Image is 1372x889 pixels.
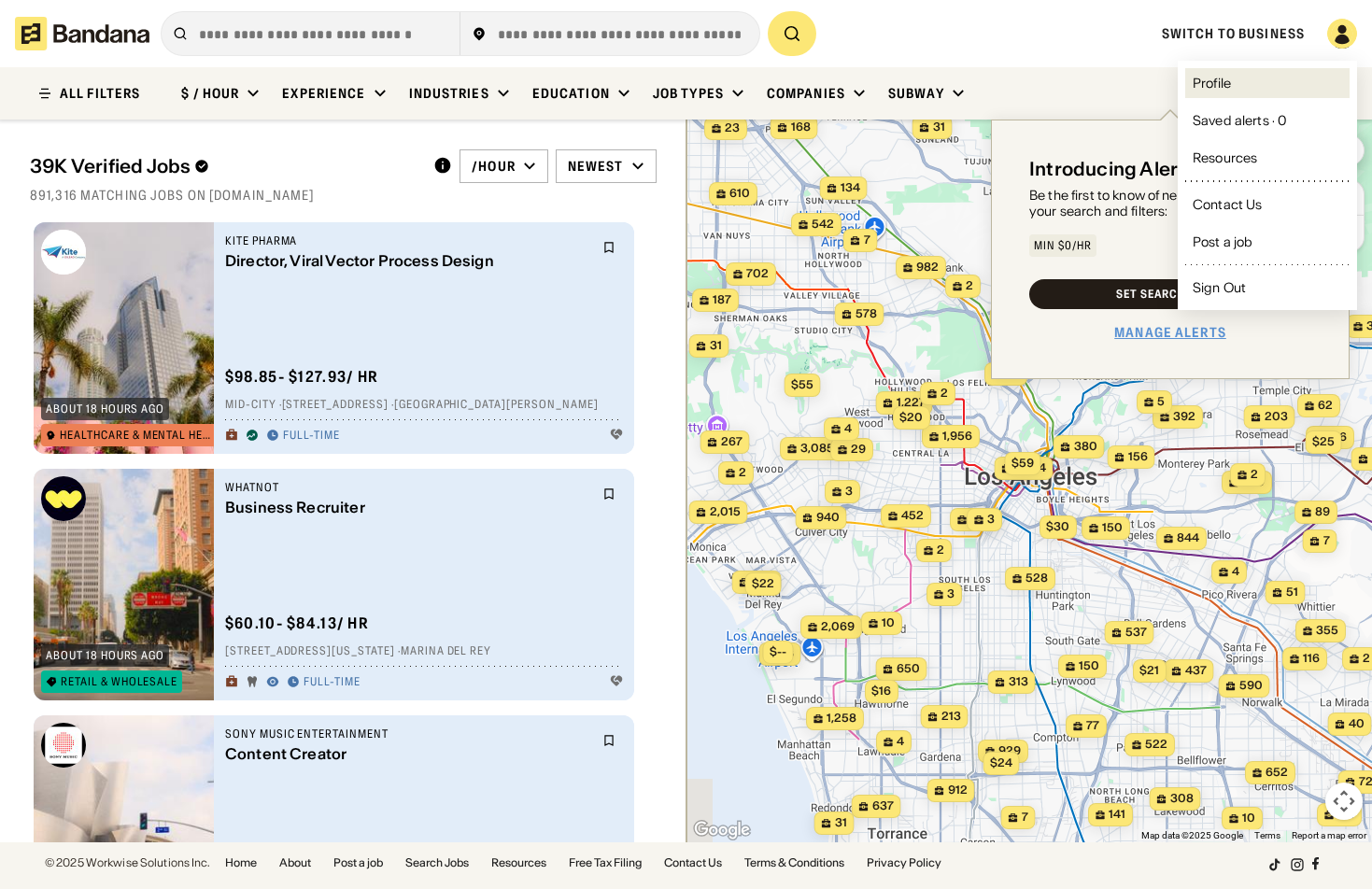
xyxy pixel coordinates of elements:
[947,586,955,602] span: 3
[1326,430,1347,445] span: 106
[568,158,624,175] div: Newest
[45,857,210,868] div: © 2025 Workwise Solutions Inc.
[845,484,853,500] span: 3
[1014,460,1045,476] span: 6,014
[966,278,973,294] span: 2
[896,661,919,677] span: 650
[1079,658,1099,674] span: 150
[1185,68,1350,98] a: Profile
[1358,774,1372,790] span: 72
[30,155,418,177] div: 39K Verified Jobs
[1311,434,1334,448] span: $25
[941,386,948,402] span: 2
[1348,716,1364,732] span: 40
[709,504,740,520] span: 2,015
[1232,564,1239,580] span: 4
[1303,651,1320,667] span: 116
[882,615,895,631] span: 10
[855,306,876,322] span: 578
[1141,830,1243,840] span: Map data ©2025 Google
[1046,519,1069,533] span: $30
[1162,25,1305,42] a: Switch to Business
[1242,811,1255,826] span: 10
[867,857,941,868] a: Privacy Policy
[720,434,742,450] span: 267
[225,233,591,248] div: Kite Pharma
[1251,467,1258,483] span: 2
[744,857,844,868] a: Terms & Conditions
[1116,289,1223,300] div: Set Search Alert
[405,857,469,868] a: Search Jobs
[1316,623,1338,639] span: 355
[1169,791,1193,807] span: 308
[60,430,217,441] div: Healthcare & Mental Health
[691,818,753,842] a: Open this area in Google Maps (opens a new window)
[1073,439,1096,455] span: 380
[725,120,740,136] span: 23
[304,675,361,690] div: Full-time
[751,576,773,590] span: $22
[987,512,995,528] span: 3
[1292,830,1366,840] a: Report a map error
[283,429,340,444] div: Full-time
[1025,571,1048,586] span: 528
[916,260,939,275] span: 982
[225,614,369,633] div: $ 60.10 - $84.13 / hr
[225,745,591,763] div: Content Creator
[1021,810,1027,825] span: 7
[812,217,834,233] span: 542
[790,377,813,391] span: $55
[1185,143,1350,173] a: Resources
[840,180,859,196] span: 134
[998,743,1021,759] span: 929
[941,709,960,725] span: 213
[1177,530,1199,546] span: 844
[1325,783,1363,820] button: Map camera controls
[1322,533,1329,549] span: 7
[1124,625,1146,641] span: 537
[1185,227,1350,257] a: Post a job
[1285,585,1297,600] span: 51
[41,723,86,768] img: Sony Music Entertainment logo
[899,410,923,424] span: $20
[1264,409,1287,425] span: 203
[1193,77,1231,90] div: Profile
[46,403,164,415] div: about 18 hours ago
[30,187,657,204] div: 891,316 matching jobs on [DOMAIN_NAME]
[1193,281,1246,294] div: Sign Out
[225,499,591,516] div: Business Recruiter
[225,398,623,413] div: Mid-City · [STREET_ADDRESS] · [GEOGRAPHIC_DATA][PERSON_NAME]
[225,727,591,741] div: Sony Music Entertainment
[1173,409,1195,425] span: 392
[901,508,924,524] span: 452
[827,711,856,727] span: 1,258
[46,650,164,661] div: about 18 hours ago
[41,476,86,521] img: Whatnot logo
[225,480,591,495] div: Whatnot
[851,442,866,458] span: 29
[1266,765,1288,781] span: 652
[181,85,239,102] div: $ / hour
[225,367,378,387] div: $ 98.85 - $127.93 / hr
[844,421,852,437] span: 4
[729,186,750,202] span: 610
[1034,240,1092,251] div: Min $0/hr
[41,230,86,275] img: Kite Pharma logo
[333,857,383,868] a: Post a job
[767,85,845,102] div: Companies
[1185,106,1350,135] a: Saved alerts · 0
[664,857,722,868] a: Contact Us
[713,292,731,308] span: 187
[1114,324,1226,341] a: Manage Alerts
[225,252,591,270] div: Director, Viral Vector Process Design
[30,215,657,842] div: grid
[472,158,516,175] div: /hour
[942,429,972,444] span: 1,956
[947,783,967,798] span: 912
[1184,663,1206,679] span: 437
[769,644,785,658] span: $--
[1102,520,1123,536] span: 150
[863,233,870,248] span: 7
